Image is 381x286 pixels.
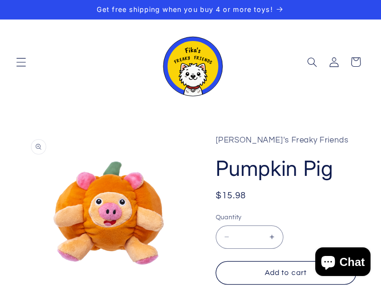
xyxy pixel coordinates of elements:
label: Quantity [216,213,356,222]
a: Fika's Freaky Friends [153,24,228,100]
inbox-online-store-chat: Shopify online store chat [312,247,373,278]
span: $15.98 [216,189,246,203]
summary: Menu [10,51,32,73]
button: Add to cart [216,261,356,285]
p: [PERSON_NAME]'s Freaky Friends [216,133,356,148]
summary: Search [301,51,323,73]
span: Get free shipping when you buy 4 or more toys! [97,5,272,13]
h1: Pumpkin Pig [216,155,356,182]
img: Fika's Freaky Friends [157,28,224,96]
